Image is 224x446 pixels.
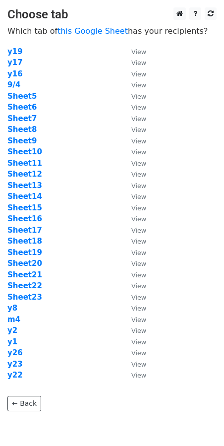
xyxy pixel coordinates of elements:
a: View [121,326,146,335]
a: View [121,270,146,279]
small: View [131,271,146,279]
a: 9/4 [7,80,20,89]
small: View [131,48,146,56]
a: Sheet7 [7,114,37,123]
a: View [121,69,146,78]
small: View [131,249,146,256]
small: View [131,349,146,357]
small: View [131,182,146,190]
a: y17 [7,58,23,67]
small: View [131,238,146,245]
a: View [121,80,146,89]
strong: Sheet9 [7,136,37,145]
a: Sheet20 [7,259,42,268]
a: y16 [7,69,23,78]
small: View [131,93,146,100]
a: y19 [7,47,23,56]
small: View [131,305,146,312]
a: View [121,315,146,324]
a: View [121,58,146,67]
small: View [131,327,146,334]
a: View [121,92,146,101]
small: View [131,260,146,267]
small: View [131,372,146,379]
a: Sheet8 [7,125,37,134]
a: Sheet15 [7,203,42,212]
a: Sheet18 [7,237,42,246]
a: View [121,281,146,290]
a: View [121,237,146,246]
a: View [121,214,146,223]
small: View [131,316,146,323]
a: Sheet19 [7,248,42,257]
a: Sheet21 [7,270,42,279]
a: View [121,371,146,380]
a: Sheet10 [7,147,42,156]
a: View [121,47,146,56]
small: View [131,81,146,89]
a: y8 [7,304,17,313]
a: View [121,304,146,313]
small: View [131,193,146,200]
strong: y2 [7,326,17,335]
a: Sheet6 [7,103,37,112]
a: View [121,203,146,212]
small: View [131,160,146,167]
small: View [131,171,146,178]
a: Sheet22 [7,281,42,290]
a: View [121,192,146,201]
a: m4 [7,315,20,324]
a: Sheet17 [7,226,42,235]
a: View [121,159,146,168]
a: View [121,147,146,156]
a: View [121,226,146,235]
a: View [121,248,146,257]
a: this Google Sheet [57,26,128,36]
strong: Sheet16 [7,214,42,223]
a: Sheet12 [7,170,42,179]
a: y26 [7,348,23,357]
a: Sheet13 [7,181,42,190]
small: View [131,115,146,123]
a: View [121,170,146,179]
a: y23 [7,360,23,369]
a: View [121,136,146,145]
a: Sheet5 [7,92,37,101]
a: ← Back [7,396,41,411]
small: View [131,215,146,223]
a: View [121,337,146,346]
a: Sheet23 [7,293,42,302]
small: View [131,227,146,234]
a: View [121,114,146,123]
small: View [131,148,146,156]
small: View [131,204,146,212]
a: Sheet14 [7,192,42,201]
strong: y22 [7,371,23,380]
a: View [121,293,146,302]
small: View [131,59,146,66]
small: View [131,126,146,133]
a: View [121,348,146,357]
a: y1 [7,337,17,346]
a: View [121,103,146,112]
small: View [131,338,146,346]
